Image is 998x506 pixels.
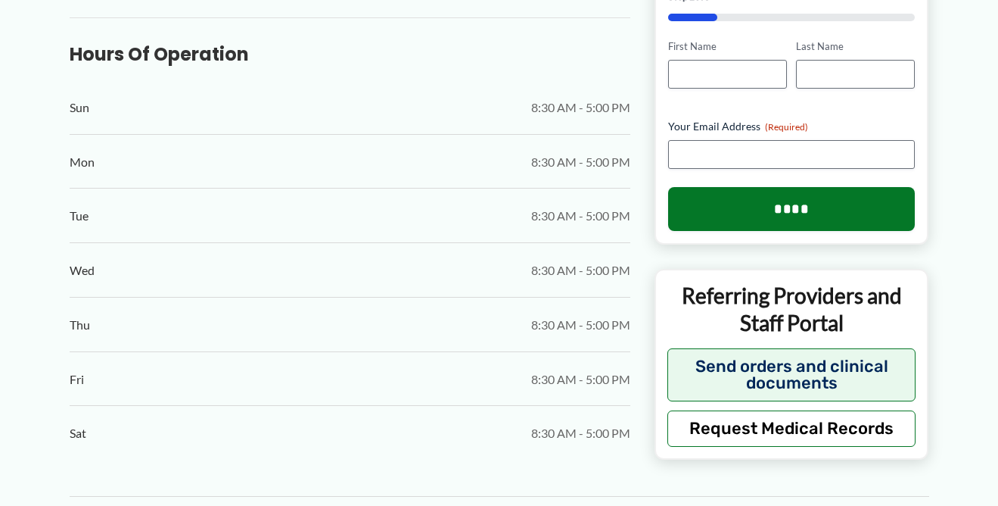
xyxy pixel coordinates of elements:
[70,205,89,227] span: Tue
[70,314,90,336] span: Thu
[70,151,95,173] span: Mon
[531,151,630,173] span: 8:30 AM - 5:00 PM
[531,205,630,227] span: 8:30 AM - 5:00 PM
[531,259,630,282] span: 8:30 AM - 5:00 PM
[531,96,630,119] span: 8:30 AM - 5:00 PM
[667,282,916,337] p: Referring Providers and Staff Portal
[70,368,84,391] span: Fri
[668,40,787,55] label: First Name
[70,96,89,119] span: Sun
[531,422,630,445] span: 8:30 AM - 5:00 PM
[70,259,95,282] span: Wed
[796,40,915,55] label: Last Name
[668,119,916,134] label: Your Email Address
[667,348,916,401] button: Send orders and clinical documents
[765,121,808,133] span: (Required)
[667,411,916,447] button: Request Medical Records
[531,368,630,391] span: 8:30 AM - 5:00 PM
[70,42,630,66] h3: Hours of Operation
[70,422,86,445] span: Sat
[531,314,630,336] span: 8:30 AM - 5:00 PM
